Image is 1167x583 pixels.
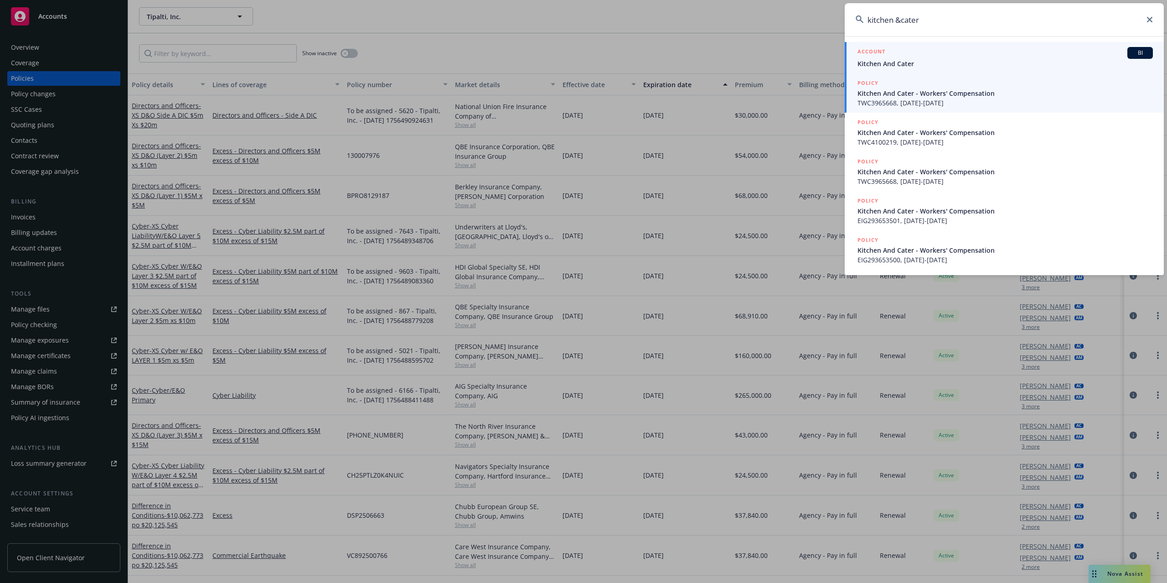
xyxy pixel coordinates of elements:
[857,59,1153,68] span: Kitchen And Cater
[857,78,878,88] h5: POLICY
[845,191,1164,230] a: POLICYKitchen And Cater - Workers' CompensationEIG293653501, [DATE]-[DATE]
[857,177,1153,186] span: TWC3965668, [DATE]-[DATE]
[845,152,1164,191] a: POLICYKitchen And Cater - Workers' CompensationTWC3965668, [DATE]-[DATE]
[857,118,878,127] h5: POLICY
[857,235,878,245] h5: POLICY
[845,73,1164,113] a: POLICYKitchen And Cater - Workers' CompensationTWC3965668, [DATE]-[DATE]
[857,137,1153,147] span: TWC4100219, [DATE]-[DATE]
[857,88,1153,98] span: Kitchen And Cater - Workers' Compensation
[845,3,1164,36] input: Search...
[857,255,1153,265] span: EIG293653500, [DATE]-[DATE]
[845,113,1164,152] a: POLICYKitchen And Cater - Workers' CompensationTWC4100219, [DATE]-[DATE]
[845,230,1164,270] a: POLICYKitchen And Cater - Workers' CompensationEIG293653500, [DATE]-[DATE]
[857,245,1153,255] span: Kitchen And Cater - Workers' Compensation
[857,128,1153,137] span: Kitchen And Cater - Workers' Compensation
[845,42,1164,73] a: ACCOUNTBIKitchen And Cater
[857,216,1153,225] span: EIG293653501, [DATE]-[DATE]
[857,47,885,58] h5: ACCOUNT
[857,196,878,205] h5: POLICY
[857,98,1153,108] span: TWC3965668, [DATE]-[DATE]
[857,167,1153,177] span: Kitchen And Cater - Workers' Compensation
[1131,49,1149,57] span: BI
[857,157,878,166] h5: POLICY
[857,206,1153,216] span: Kitchen And Cater - Workers' Compensation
